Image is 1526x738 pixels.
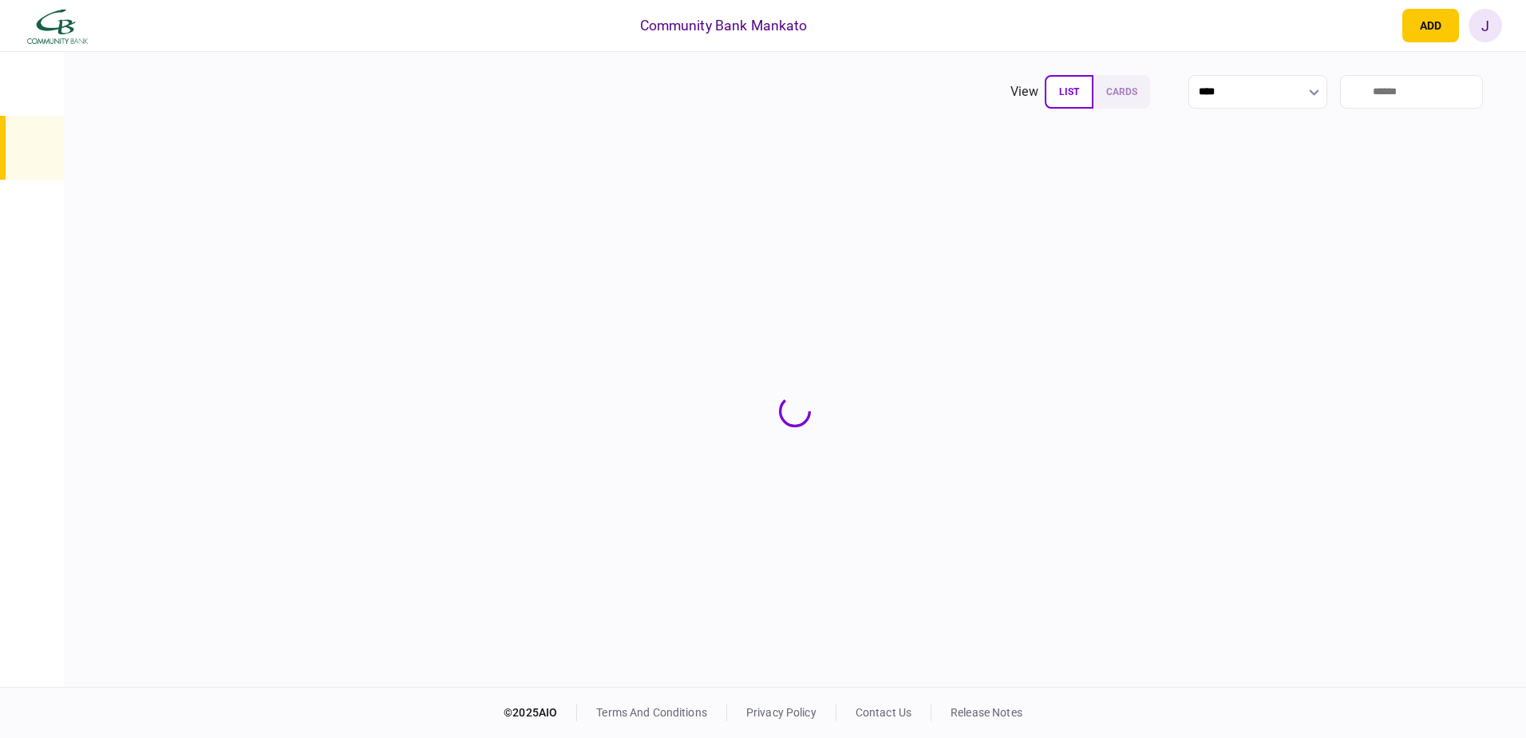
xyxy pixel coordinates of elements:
[1359,9,1393,42] button: open notifications list
[1093,75,1150,109] button: cards
[640,15,808,36] div: Community Bank Mankato
[596,706,707,719] a: terms and conditions
[1402,9,1459,42] button: open adding identity options
[504,704,577,721] div: © 2025 AIO
[746,706,816,719] a: privacy policy
[1469,9,1502,42] button: J
[1059,86,1079,97] span: list
[951,706,1022,719] a: release notes
[24,6,90,46] img: client company logo
[1106,86,1137,97] span: cards
[1045,75,1093,109] button: list
[1010,82,1038,101] div: view
[856,706,911,719] a: contact us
